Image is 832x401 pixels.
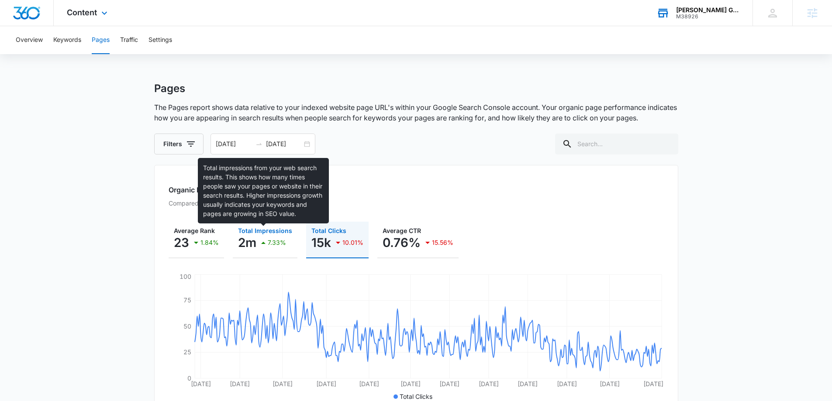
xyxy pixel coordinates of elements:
tspan: [DATE] [316,380,336,387]
p: 23 [174,236,189,250]
tspan: [DATE] [230,380,250,387]
span: Content [67,8,97,17]
p: 7.33% [268,240,286,246]
span: Total Clicks [311,227,346,234]
tspan: [DATE] [359,380,379,387]
tspan: [DATE] [599,380,619,387]
input: End date [266,139,302,149]
tspan: 100 [180,273,191,280]
p: The Pages report shows data relative to your indexed website page URL's within your Google Search... [154,102,678,123]
input: Search... [555,134,678,154]
span: swap-right [255,141,262,147]
p: 15k [311,236,331,250]
tspan: 50 [183,322,191,330]
div: Total impressions from your web search results. This shows how many times people saw your pages o... [198,158,329,223]
p: Compared to: [DATE] - [DATE] [169,199,664,208]
tspan: [DATE] [518,380,538,387]
span: Total Clicks [400,393,432,400]
tspan: 25 [183,348,191,356]
input: Start date [216,139,252,149]
p: 1.84% [200,240,219,246]
tspan: [DATE] [643,380,663,387]
tspan: [DATE] [272,380,292,387]
p: 0.76% [383,236,421,250]
span: to [255,141,262,147]
h2: Organic Page Performance [169,185,664,195]
tspan: 0 [187,374,191,382]
button: Settings [148,26,172,54]
span: Average Rank [174,227,215,234]
button: Overview [16,26,43,54]
tspan: [DATE] [439,380,459,387]
tspan: [DATE] [400,380,420,387]
p: 15.56% [432,240,453,246]
tspan: [DATE] [190,380,211,387]
p: 2m [238,236,256,250]
div: account name [676,7,740,14]
tspan: [DATE] [556,380,577,387]
div: account id [676,14,740,20]
span: Total Impressions [238,227,292,234]
p: 10.01% [342,240,363,246]
tspan: [DATE] [478,380,498,387]
h1: Pages [154,82,185,95]
button: Pages [92,26,110,54]
button: Keywords [53,26,81,54]
tspan: 75 [183,296,191,304]
span: Average CTR [383,227,421,234]
button: Filters [154,134,204,154]
button: Traffic [120,26,138,54]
